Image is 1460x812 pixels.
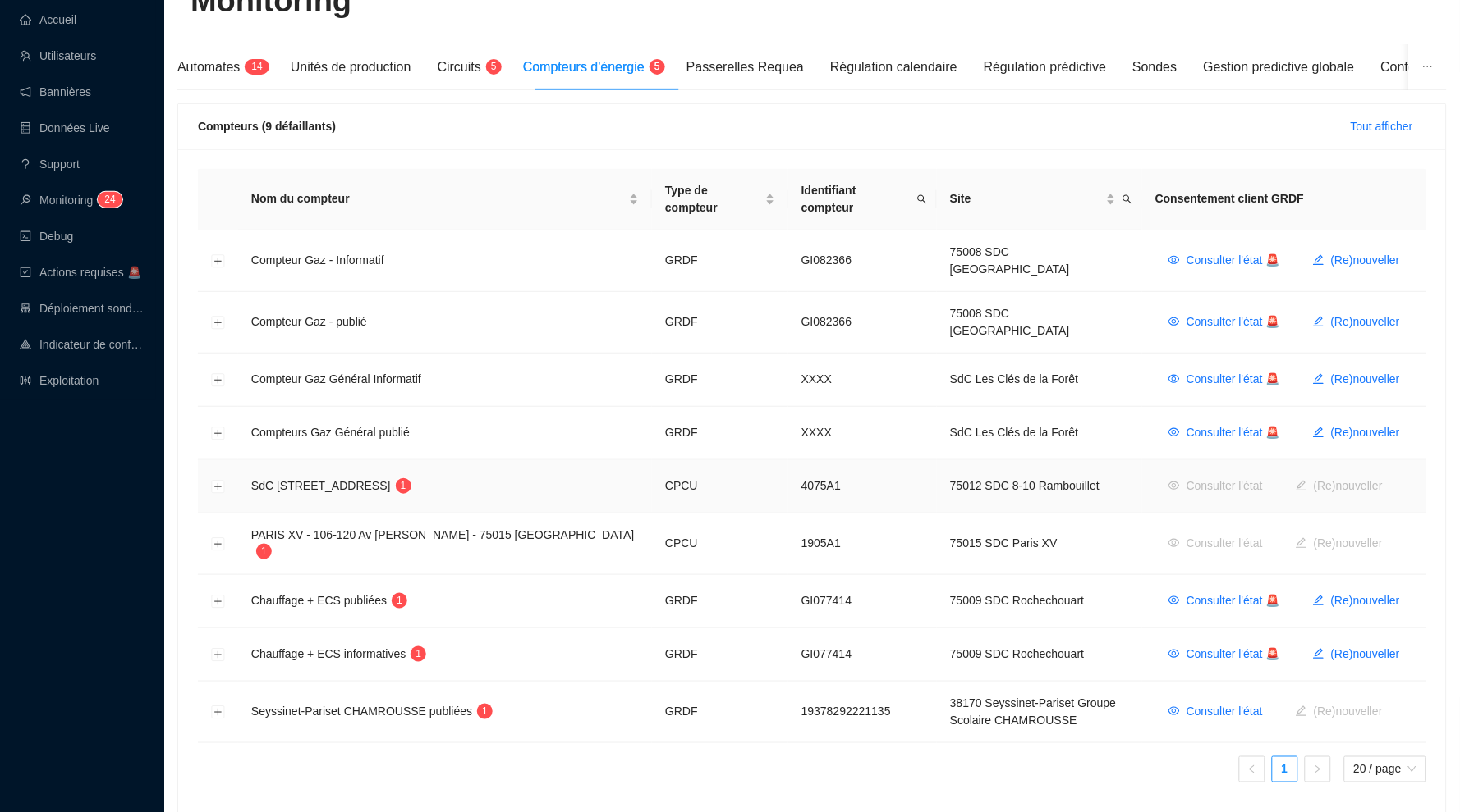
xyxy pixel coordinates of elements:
[788,354,937,407] td: XXXX
[238,169,652,230] th: Nom du compteur
[1168,316,1180,327] span: eye
[652,460,788,513] td: CPCU
[830,57,957,77] div: Régulation calendaire
[1155,641,1293,668] button: Consulter l'état 🚨
[20,194,117,207] a: monitorMonitoring24
[1300,420,1413,446] button: (Re)nouveller
[686,60,804,74] span: Passerelles Requea
[1155,367,1293,393] button: Consulter l'état 🚨
[1331,252,1400,269] span: (Re)nouveller
[950,479,1100,492] span: 75012 SDC 8-10 Rambouillet
[20,267,31,278] span: check-square
[1300,367,1413,393] button: (Re)nouveller
[914,179,930,220] span: search
[1168,254,1180,266] span: eye
[486,59,502,75] sup: 5
[937,169,1142,230] th: Site
[212,255,225,268] button: Développer la ligne
[652,575,788,628] td: GRDF
[20,374,99,387] a: slidersExploitation
[20,230,73,243] a: codeDebug
[1422,61,1434,72] span: ellipsis
[665,182,762,217] span: Type de compteur
[251,594,387,607] span: Chauffage + ECS publiées
[20,85,91,98] a: notificationBannières
[251,61,257,72] span: 1
[788,682,937,743] td: 19378292221135
[652,169,788,230] th: Type de compteur
[251,315,367,328] span: Compteur Gaz - publié
[1155,699,1276,725] button: Consulter l'état
[523,60,645,74] span: Compteurs d'énergie
[788,292,937,354] td: GI082366
[652,407,788,460] td: GRDF
[1187,371,1280,388] span: Consulter l'état 🚨
[212,649,225,662] button: Développer la ligne
[1123,194,1132,204] span: search
[212,317,225,330] button: Développer la ligne
[801,182,911,217] span: Identifiant compteur
[788,460,937,513] td: 4075A1
[1272,756,1298,782] li: 1
[1351,118,1413,135] span: Tout afficher
[1313,427,1325,438] span: edit
[20,157,80,171] a: questionSupport
[1305,756,1331,782] li: Page suivante
[1300,309,1413,335] button: (Re)nouveller
[652,513,788,575] td: CPCU
[652,230,788,292] td: GRDF
[416,648,422,659] span: 1
[1313,648,1325,659] span: edit
[251,253,384,267] span: Compteur Gaz - Informatif
[1142,169,1426,230] th: Consentement client GRDF
[1331,424,1400,441] span: (Re)nouveller
[397,595,402,606] span: 1
[652,292,788,354] td: GRDF
[950,696,1116,727] span: 38170 Seyssinet-Pariset Groupe Scolaire CHAMROUSSE
[20,13,76,26] a: homeAccueil
[1119,187,1136,211] span: search
[950,307,1070,337] span: 75008 SDC [GEOGRAPHIC_DATA]
[104,194,110,205] span: 2
[788,407,937,460] td: XXXX
[1187,424,1280,441] span: Consulter l'état 🚨
[20,49,96,62] a: teamUtilisateurs
[177,60,240,74] span: Automates
[1187,252,1280,269] span: Consulter l'état 🚨
[1168,648,1180,659] span: eye
[1168,373,1180,385] span: eye
[950,647,1084,660] span: 75009 SDC Rochechouart
[1283,699,1396,725] button: (Re)nouveller
[788,628,937,682] td: GI077414
[1331,313,1400,331] span: (Re)nouveller
[251,528,635,541] span: PARIS XV - 106-120 Av [PERSON_NAME] - 75015 [GEOGRAPHIC_DATA]
[212,374,225,387] button: Développer la ligne
[20,121,110,135] a: databaseDonnées Live
[1331,592,1400,609] span: (Re)nouveller
[950,594,1084,607] span: 75009 SDC Rochechouart
[650,59,665,75] sup: 5
[1168,427,1180,438] span: eye
[1247,764,1257,774] span: left
[1273,757,1297,782] a: 1
[788,575,937,628] td: GI077414
[1344,756,1426,782] div: taille de la page
[1300,588,1413,614] button: (Re)nouveller
[1132,57,1177,77] div: Sondes
[1313,595,1325,606] span: edit
[1313,316,1325,327] span: edit
[411,646,426,662] sup: 1
[212,595,225,609] button: Développer la ligne
[491,61,497,72] span: 5
[1283,473,1396,500] button: (Re)nouveller
[1381,57,1424,77] div: Confort
[291,60,411,74] span: Unités de production
[98,192,122,208] sup: 24
[788,230,937,292] td: GI082366
[251,372,421,385] span: Compteur Gaz Général Informatif
[212,427,225,440] button: Développer la ligne
[1313,373,1325,385] span: edit
[788,513,937,575] td: 1905A1
[251,647,406,660] span: Chauffage + ECS informatives
[652,628,788,682] td: GRDF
